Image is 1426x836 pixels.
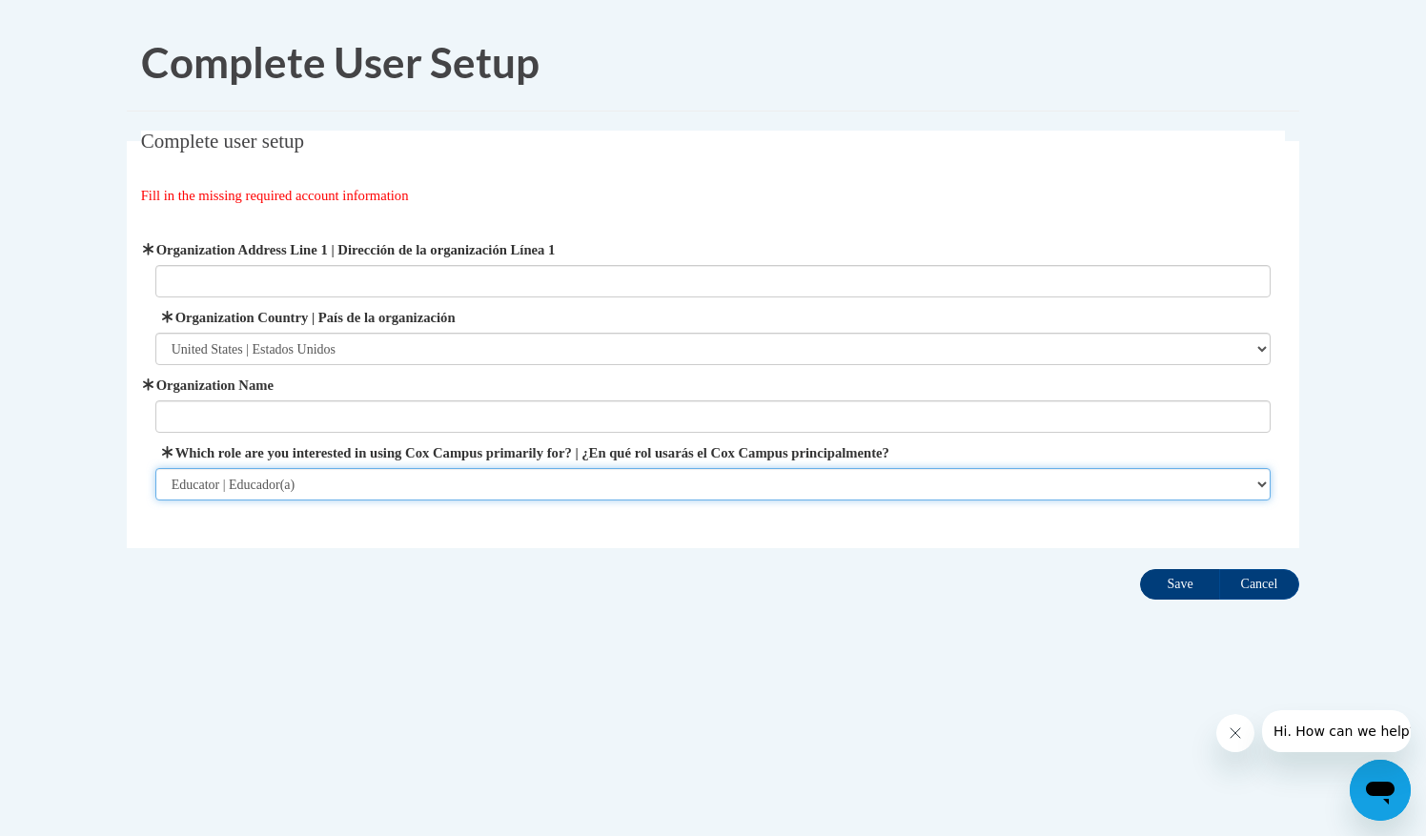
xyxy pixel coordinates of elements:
[155,307,1272,328] label: Organization Country | País de la organización
[1216,714,1254,752] iframe: Close message
[155,375,1272,396] label: Organization Name
[141,188,409,203] span: Fill in the missing required account information
[1350,760,1411,821] iframe: Button to launch messaging window
[155,239,1272,260] label: Organization Address Line 1 | Dirección de la organización Línea 1
[1140,569,1220,600] input: Save
[155,400,1272,433] input: Metadata input
[1219,569,1299,600] input: Cancel
[141,37,540,87] span: Complete User Setup
[155,265,1272,297] input: Metadata input
[1262,710,1411,752] iframe: Message from company
[141,130,304,153] span: Complete user setup
[155,442,1272,463] label: Which role are you interested in using Cox Campus primarily for? | ¿En qué rol usarás el Cox Camp...
[11,13,154,29] span: Hi. How can we help?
